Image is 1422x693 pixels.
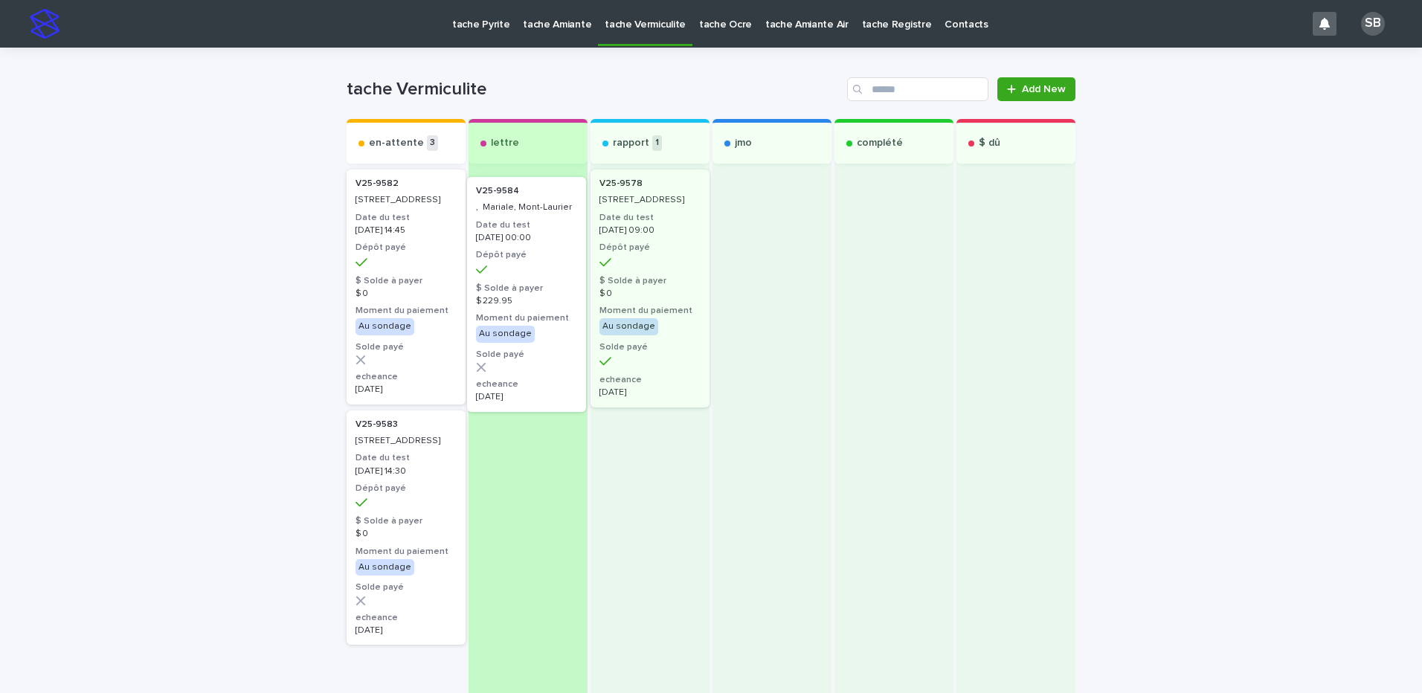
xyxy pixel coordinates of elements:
span: Add New [1022,84,1066,94]
h1: tache Vermiculite [347,79,841,100]
a: Add New [997,77,1075,101]
p: en-attente [369,137,424,149]
img: stacker-logo-s-only.png [30,9,59,39]
p: 3 [427,135,438,151]
input: Search [847,77,988,101]
div: SB [1361,12,1385,36]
